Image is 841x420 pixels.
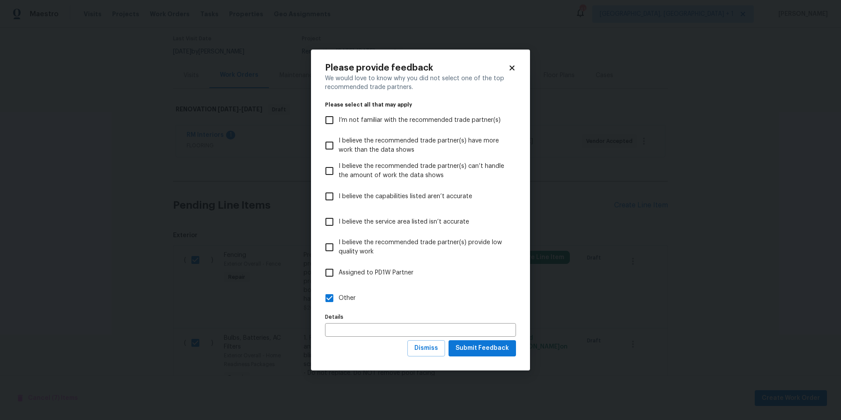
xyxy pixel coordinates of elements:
[325,314,516,320] label: Details
[325,74,516,92] div: We would love to know why you did not select one of the top recommended trade partners.
[339,136,509,155] span: I believe the recommended trade partner(s) have more work than the data shows
[339,217,469,227] span: I believe the service area listed isn’t accurate
[325,102,516,107] legend: Please select all that may apply
[407,340,445,356] button: Dismiss
[456,343,509,354] span: Submit Feedback
[325,64,508,72] h2: Please provide feedback
[449,340,516,356] button: Submit Feedback
[339,268,413,278] span: Assigned to PD1W Partner
[339,162,509,180] span: I believe the recommended trade partner(s) can’t handle the amount of work the data shows
[339,238,509,256] span: I believe the recommended trade partner(s) provide low quality work
[414,343,438,354] span: Dismiss
[339,294,356,303] span: Other
[339,116,501,125] span: I’m not familiar with the recommended trade partner(s)
[339,192,472,201] span: I believe the capabilities listed aren’t accurate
